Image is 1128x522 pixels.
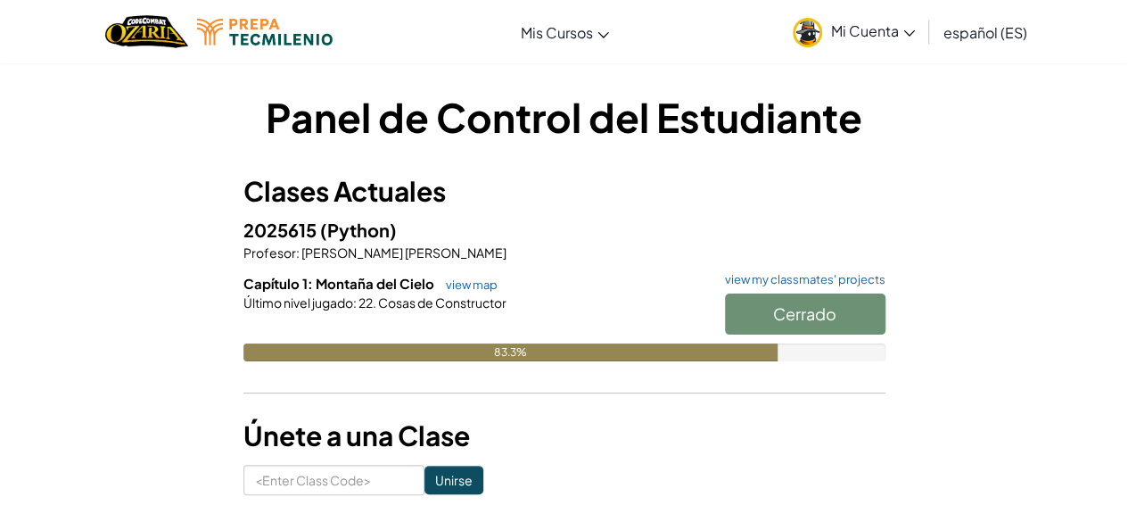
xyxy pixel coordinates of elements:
[935,8,1036,56] a: español (ES)
[296,244,300,261] span: :
[300,244,506,261] span: [PERSON_NAME] [PERSON_NAME]
[437,278,498,292] a: view map
[243,89,885,145] h1: Panel de Control del Estudiante
[243,219,320,241] span: 2025615
[831,21,915,40] span: Mi Cuenta
[521,23,593,42] span: Mis Cursos
[105,13,188,50] img: Home
[243,465,424,495] input: <Enter Class Code>
[353,294,357,311] span: :
[243,275,437,292] span: Capítulo 1: Montaña del Cielo
[376,294,506,311] span: Cosas de Constructor
[243,171,885,211] h3: Clases Actuales
[784,4,924,60] a: Mi Cuenta
[243,344,778,361] div: 83.3%
[512,8,618,56] a: Mis Cursos
[320,219,397,241] span: (Python)
[243,416,885,456] h3: Únete a una Clase
[943,23,1027,42] span: español (ES)
[793,18,822,47] img: avatar
[357,294,376,311] span: 22.
[105,13,188,50] a: Ozaria by CodeCombat logo
[716,274,885,286] a: view my classmates' projects
[424,466,483,494] input: Unirse
[197,19,333,46] img: Tecmilenio logo
[243,294,353,311] span: Último nivel jugado
[243,244,296,261] span: Profesor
